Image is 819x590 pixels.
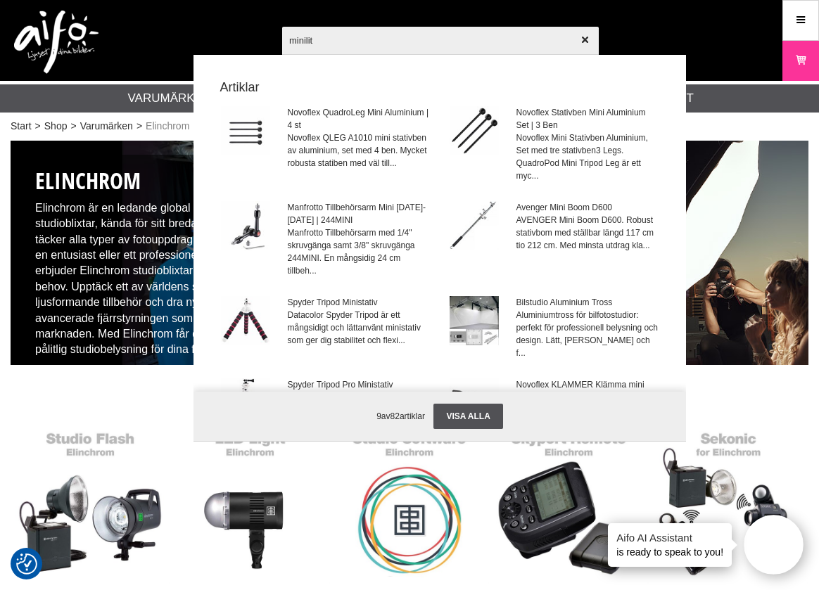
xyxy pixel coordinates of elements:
[221,106,270,155] img: no-qleg-ca1010-miniset-001.jpg
[221,201,270,250] img: ma-244mini-001.jpg
[288,106,431,132] span: Novoflex QuadroLeg Mini Aluminium | 4 st
[16,553,37,575] img: Revisit consent button
[440,370,668,451] a: Novoflex KLAMMER Klämma miniNovoflex KLAMMER, liten klämma med 1/4" gänga i skaftet. Klämma avsed...
[221,296,270,345] img: stp100-001.jpg
[433,404,502,429] a: Visa alla
[212,193,439,286] a: Manfrotto Tillbehörsarm Mini [DATE]-[DATE] | 244MINIManfrotto Tillbehörsarm med 1/4" skruvgänga s...
[440,288,668,368] a: Bilstudio Aluminium TrossAluminiumtross för bilfotostudior: perfekt för professionell belysning o...
[211,78,668,97] strong: Artiklar
[516,201,659,214] span: Avenger Mini Boom D600
[14,11,99,74] img: logo.png
[128,89,212,108] a: Varumärken
[450,296,499,345] img: bilstudio-tross-setup-001.jpg
[440,98,668,191] a: Novoflex Stativben Mini Aluminium Set | 3 BenNovoflex Mini Stativben Aluminium, Set med tre stati...
[282,15,599,65] input: Sök produkter ...
[516,296,659,309] span: Bilstudio Aluminium Tross
[288,309,431,347] span: Datacolor Spyder Tripod är ett mångsidigt och lättanvänt ministativ som ger dig stabilitet och fl...
[221,378,270,428] img: stpp100-001.jpg
[212,288,439,368] a: Spyder Tripod MinistativDatacolor Spyder Tripod är ett mångsidigt och lättanvänt ministativ som g...
[450,201,499,250] img: mad600-01.jpg
[516,106,659,132] span: Novoflex Stativben Mini Aluminium Set | 3 Ben
[516,378,659,391] span: Novoflex KLAMMER Klämma mini
[288,226,431,277] span: Manfrotto Tillbehörsarm med 1/4" skruvgänga samt 3/8" skruvgänga 244MINI. En mångsidig 24 cm till...
[450,106,499,155] img: no-qleg-a1010-01.jpg
[288,296,431,309] span: Spyder Tripod Ministativ
[516,309,659,359] span: Aluminiumtross för bilfotostudior: perfekt för professionell belysning och design. Lätt, [PERSON_...
[381,411,391,421] span: av
[288,378,431,391] span: Spyder Tripod Pro Ministativ
[212,370,439,451] a: Spyder Tripod Pro MinistativDatacolor Spyder Tripod Pro är ett mångsidigt och robust ministativ d...
[400,411,425,421] span: artiklar
[450,378,499,428] img: no-klammer-001.jpg
[376,411,381,421] span: 9
[288,201,431,226] span: Manfrotto Tillbehörsarm Mini [DATE]-[DATE] | 244MINI
[391,411,400,421] span: 82
[516,132,659,182] span: Novoflex Mini Stativben Aluminium, Set med tre stativben3 Legs. QuadroPod Mini Tripod Leg är ett ...
[516,214,659,252] span: AVENGER Mini Boom D600. Robust stativbom med ställbar längd 117 cm tio 212 cm. Med minsta utdrag ...
[440,193,668,286] a: Avenger Mini Boom D600AVENGER Mini Boom D600. Robust stativbom med ställbar längd 117 cm tio 212 ...
[288,132,431,169] span: Novoflex QLEG A1010 mini stativben av aluminium, set med 4 ben. Mycket robusta statiben med väl t...
[16,551,37,577] button: Samtyckesinställningar
[212,98,439,191] a: Novoflex QuadroLeg Mini Aluminium | 4 stNovoflex QLEG A1010 mini stativben av aluminium, set med ...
